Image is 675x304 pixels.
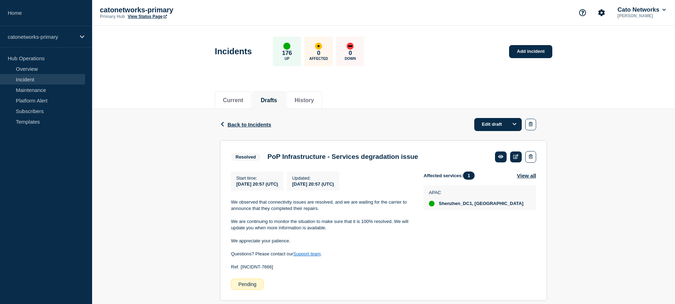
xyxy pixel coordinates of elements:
[347,43,354,50] div: down
[215,46,252,56] h1: Incidents
[295,97,314,104] button: History
[223,97,243,104] button: Current
[317,50,320,57] p: 0
[268,153,418,161] h3: PoP Infrastructure - Services degradation issue
[128,14,167,19] a: View Status Page
[231,238,412,244] p: We appreciate your patience.
[282,50,292,57] p: 176
[227,122,271,128] span: Back to Incidents
[231,251,412,257] p: Questions? Please contact our .
[463,172,475,180] span: 1
[616,13,667,18] p: [PERSON_NAME]
[100,6,240,14] p: catonetworks-primary
[261,97,277,104] button: Drafts
[345,57,356,61] p: Down
[236,181,278,187] span: [DATE] 20:57 (UTC)
[100,14,125,19] p: Primary Hub
[231,199,412,212] p: We observed that connectivity issues are resolved, and we are waiting for the carrier to announce...
[315,43,322,50] div: affected
[474,118,522,131] a: Edit draft
[292,181,334,187] div: [DATE] 20:57 (UTC)
[293,251,321,256] a: Support team
[292,175,334,181] p: Updated :
[231,279,264,290] div: Pending
[439,201,523,206] span: Shenzhen_DC1, [GEOGRAPHIC_DATA]
[231,218,412,231] p: We are continuing to monitor the situation to make sure that it is 100% resolved. We will update ...
[231,264,412,270] p: Ref. [INCIDNT-7666]
[309,57,328,61] p: Affected
[220,122,271,128] button: Back to Incidents
[429,201,435,206] div: up
[424,172,478,180] span: Affected services:
[616,6,667,13] button: Cato Networks
[349,50,352,57] p: 0
[594,5,609,20] button: Account settings
[575,5,590,20] button: Support
[236,175,278,181] p: Start time :
[283,43,290,50] div: up
[231,153,261,161] span: Resolved
[8,34,75,40] p: catonetworks-primary
[508,118,522,131] button: Options
[284,57,289,61] p: Up
[509,45,552,58] a: Add incident
[429,190,523,195] p: APAC
[517,172,536,180] button: View all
